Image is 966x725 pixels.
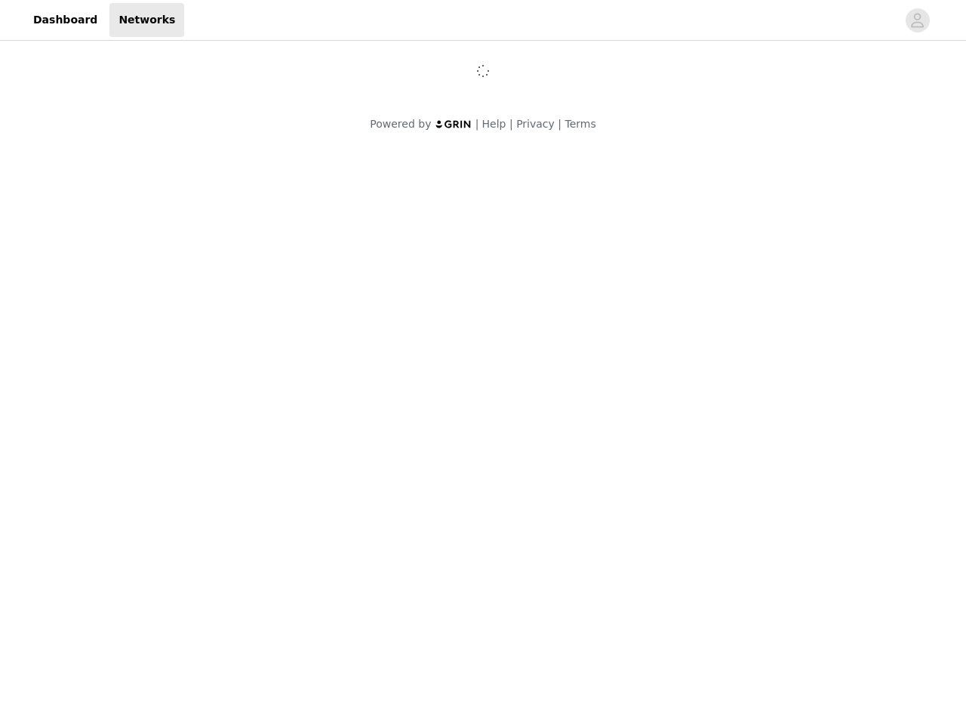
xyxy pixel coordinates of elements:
[509,118,513,130] span: |
[435,119,472,129] img: logo
[516,118,555,130] a: Privacy
[475,118,479,130] span: |
[24,3,106,37] a: Dashboard
[565,118,595,130] a: Terms
[910,8,924,32] div: avatar
[482,118,506,130] a: Help
[109,3,184,37] a: Networks
[558,118,561,130] span: |
[370,118,431,130] span: Powered by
